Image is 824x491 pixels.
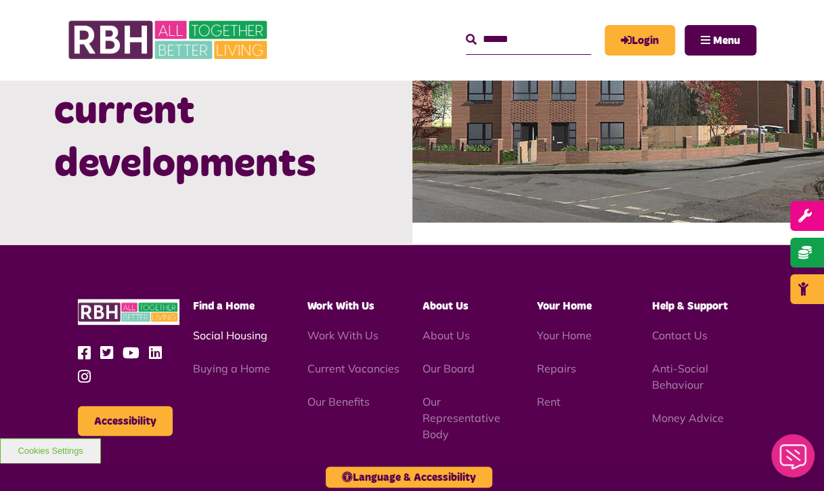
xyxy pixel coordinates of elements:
[307,328,378,342] a: Work With Us
[422,395,500,441] a: Our Representative Body
[193,328,267,342] a: Social Housing - open in a new tab
[537,328,592,342] a: Your Home
[537,301,592,312] span: Your Home
[78,406,173,436] button: Accessibility
[193,301,255,312] span: Find a Home
[685,25,756,56] button: Navigation
[605,25,675,56] a: MyRBH
[422,301,469,312] span: About Us
[68,14,271,66] img: RBH
[466,25,591,54] input: Search
[78,299,179,326] img: RBH
[307,301,374,312] span: Work With Us
[652,411,724,425] a: Money Advice
[307,395,370,408] a: Our Benefits
[307,362,399,375] a: Current Vacancies
[193,362,270,375] a: Buying a Home
[713,35,740,46] span: Menu
[422,328,470,342] a: About Us
[422,362,475,375] a: Our Board
[537,362,576,375] a: Repairs
[652,362,708,391] a: Anti-Social Behaviour
[763,430,824,491] iframe: Netcall Web Assistant for live chat
[326,467,492,488] button: Language & Accessibility
[652,301,728,312] span: Help & Support
[537,395,561,408] a: Rent
[652,328,708,342] a: Contact Us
